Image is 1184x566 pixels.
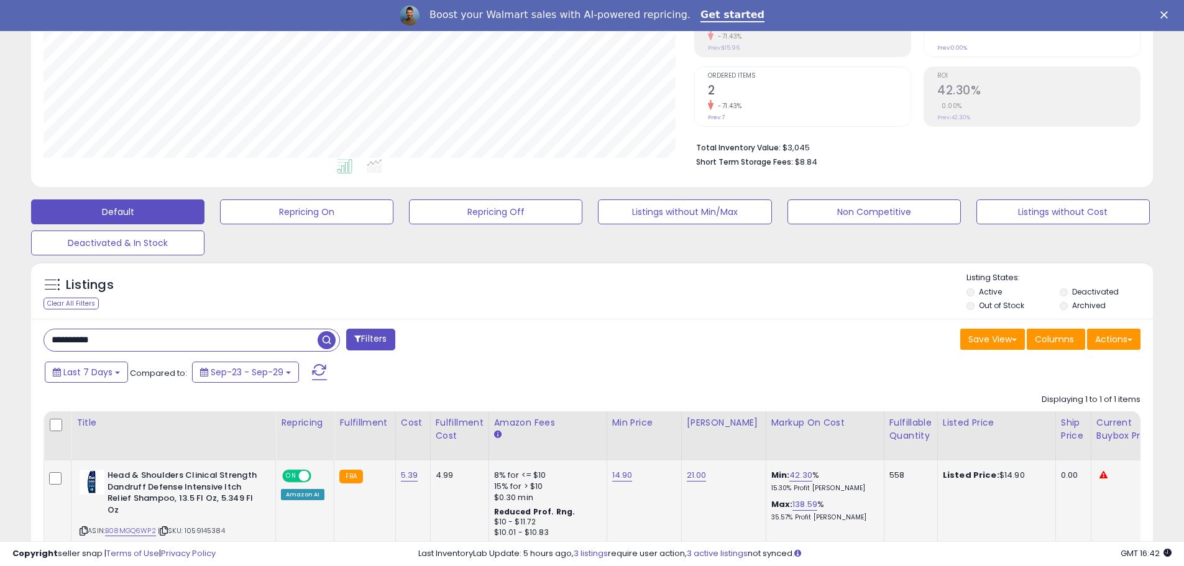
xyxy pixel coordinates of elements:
[937,101,962,111] small: 0.00%
[76,416,270,429] div: Title
[708,83,911,100] h2: 2
[889,470,928,481] div: 558
[787,199,961,224] button: Non Competitive
[771,499,874,522] div: %
[1061,416,1086,442] div: Ship Price
[494,429,502,440] small: Amazon Fees.
[979,286,1002,297] label: Active
[1042,394,1140,406] div: Displaying 1 to 1 of 1 items
[598,199,771,224] button: Listings without Min/Max
[281,489,324,500] div: Amazon AI
[220,199,393,224] button: Repricing On
[494,470,597,481] div: 8% for <= $10
[795,156,817,168] span: $8.84
[771,469,790,481] b: Min:
[192,362,299,383] button: Sep-23 - Sep-29
[976,199,1150,224] button: Listings without Cost
[937,44,967,52] small: Prev: 0.00%
[80,470,104,495] img: 41OjUgjtnpL._SL40_.jpg
[687,469,707,482] a: 21.00
[1027,329,1085,350] button: Columns
[966,272,1153,284] p: Listing States:
[937,83,1140,100] h2: 42.30%
[1160,11,1173,19] div: Close
[1121,547,1172,559] span: 2025-10-7 16:42 GMT
[494,481,597,492] div: 15% for > $10
[714,101,742,111] small: -71.43%
[418,548,1172,560] div: Last InventoryLab Update: 5 hours ago, require user action, not synced.
[401,469,418,482] a: 5.39
[158,526,225,536] span: | SKU: 1059145384
[494,416,602,429] div: Amazon Fees
[943,469,999,481] b: Listed Price:
[696,142,781,153] b: Total Inventory Value:
[714,32,742,41] small: -71.43%
[771,498,793,510] b: Max:
[937,73,1140,80] span: ROI
[771,416,879,429] div: Markup on Cost
[792,498,817,511] a: 138.59
[1072,300,1106,311] label: Archived
[45,362,128,383] button: Last 7 Days
[106,547,159,559] a: Terms of Use
[31,199,204,224] button: Default
[494,517,597,527] div: $10 - $11.72
[436,416,484,442] div: Fulfillment Cost
[339,470,362,483] small: FBA
[612,469,633,482] a: 14.90
[687,416,761,429] div: [PERSON_NAME]
[687,547,748,559] a: 3 active listings
[130,367,187,379] span: Compared to:
[339,416,390,429] div: Fulfillment
[708,114,725,121] small: Prev: 7
[943,416,1050,429] div: Listed Price
[708,73,911,80] span: Ordered Items
[696,157,793,167] b: Short Term Storage Fees:
[281,416,329,429] div: Repricing
[1096,416,1160,442] div: Current Buybox Price
[960,329,1025,350] button: Save View
[889,416,932,442] div: Fulfillable Quantity
[12,548,216,560] div: seller snap | |
[401,416,425,429] div: Cost
[494,492,597,503] div: $0.30 min
[409,199,582,224] button: Repricing Off
[494,527,597,538] div: $10.01 - $10.83
[211,366,283,378] span: Sep-23 - Sep-29
[943,470,1046,481] div: $14.90
[66,276,114,294] h5: Listings
[771,513,874,522] p: 35.57% Profit [PERSON_NAME]
[283,471,299,482] span: ON
[436,470,479,481] div: 4.99
[44,298,99,309] div: Clear All Filters
[31,231,204,255] button: Deactivated & In Stock
[105,526,156,536] a: B08MGQ6WP2
[1061,470,1081,481] div: 0.00
[700,9,764,22] a: Get started
[771,470,874,493] div: %
[429,9,691,21] div: Boost your Walmart sales with AI-powered repricing.
[1035,333,1074,345] span: Columns
[494,506,576,517] b: Reduced Prof. Rng.
[612,416,676,429] div: Min Price
[574,547,608,559] a: 3 listings
[346,329,395,350] button: Filters
[766,411,884,460] th: The percentage added to the cost of goods (COGS) that forms the calculator for Min & Max prices.
[12,547,58,559] strong: Copyright
[789,469,812,482] a: 42.30
[400,6,420,25] img: Profile image for Adrian
[310,471,329,482] span: OFF
[937,114,970,121] small: Prev: 42.30%
[1087,329,1140,350] button: Actions
[63,366,112,378] span: Last 7 Days
[771,484,874,493] p: 15.30% Profit [PERSON_NAME]
[161,547,216,559] a: Privacy Policy
[979,300,1024,311] label: Out of Stock
[108,470,259,519] b: Head & Shoulders Clinical Strength Dandruff Defense Intensive Itch Relief Shampoo, 13.5 Fl Oz, 5....
[708,44,740,52] small: Prev: $15.96
[1072,286,1119,297] label: Deactivated
[696,139,1131,154] li: $3,045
